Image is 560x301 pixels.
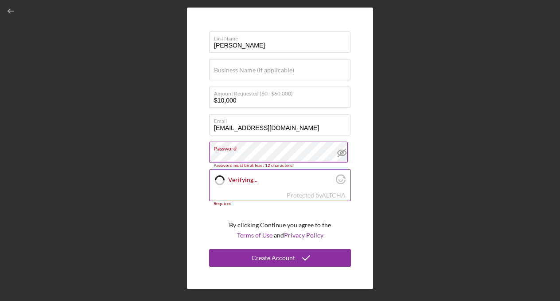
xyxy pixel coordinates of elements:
div: Protected by [287,192,346,199]
label: Email [214,115,350,124]
label: Verifying... [228,176,333,183]
label: Last Name [214,32,350,42]
label: Password [214,142,350,152]
a: Terms of Use [237,231,272,239]
div: Required [209,201,351,206]
label: Business Name (if applicable) [214,67,294,74]
p: By clicking Continue you agree to the and [229,220,331,240]
a: Visit Altcha.org [322,191,346,199]
div: Password must be at least 12 characters. [209,163,351,168]
div: Create Account [252,249,295,267]
button: Create Account [209,249,351,267]
a: Privacy Policy [284,231,323,239]
label: Amount Requested ($0 - $60,000) [214,87,350,97]
a: Visit Altcha.org [336,178,346,186]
